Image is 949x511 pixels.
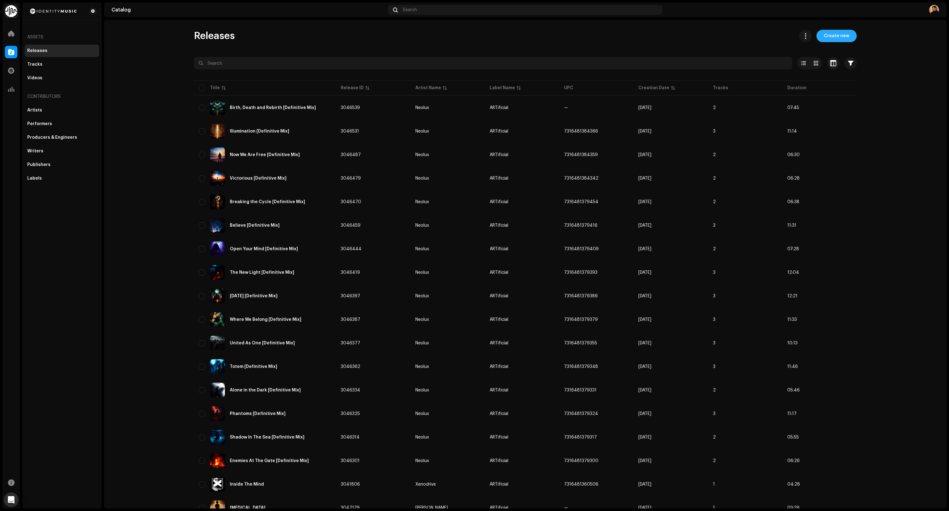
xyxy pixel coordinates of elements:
div: Artists [27,108,42,113]
span: Oct 7, 2025 [638,200,651,204]
span: 3046479 [341,176,361,181]
div: Breaking the Cycle [Definitive Mix] [230,200,305,204]
span: 3046362 [341,365,360,369]
div: Artist Name [415,85,441,91]
span: 3 [713,294,715,298]
div: Neolux [415,223,429,228]
span: Neolux [415,365,480,369]
span: ARTificial [490,506,508,510]
span: Oct 7, 2025 [638,247,651,251]
img: 3a0a7f49-f667-4111-8241-27f7c7dcf541 [210,430,225,445]
img: f5d545b8-bf04-4b15-bd84-e8392b30ec1f [210,242,225,256]
span: 11:17 [787,412,797,416]
div: Neolux [415,435,429,439]
div: Alone in the Dark [Definitive Mix] [230,388,301,392]
div: Neolux [415,247,429,251]
span: 12:04 [787,270,799,275]
span: ARTificial [490,435,508,439]
span: Oct 7, 2025 [638,435,651,439]
span: Neolux [415,106,480,110]
span: Oct 7, 2025 [638,388,651,392]
span: 3 [713,129,715,133]
span: ARTificial [490,365,508,369]
span: 7316481379355 [564,341,597,345]
span: — [564,506,568,510]
span: ARTificial [490,223,508,228]
div: The New Light [Definitive Mix] [230,270,294,275]
span: Oct 7, 2025 [638,317,651,322]
re-a-nav-header: Assets [25,30,99,45]
img: fed4c0fc-9f7d-4c8d-b417-7efea1bf375e [210,477,225,492]
span: 2 [713,153,716,157]
div: United As One [Definitive Mix] [230,341,295,345]
span: 7316481379379 [564,317,598,322]
img: 2b64ea87-42b5-48ca-b7ea-02b638f1c790 [210,359,225,374]
div: Totem [Definitive Mix] [230,365,277,369]
img: ea22b887-b491-4dce-89a9-12867d1e427a [210,336,225,351]
span: Neolux [415,270,480,275]
span: Neolux [415,388,480,392]
span: ARTificial [490,412,508,416]
span: 11:33 [787,317,797,322]
img: fa858165-3ed1-4c88-8dda-c2e02ef69850 [210,383,225,398]
re-m-nav-item: Performers [25,118,99,130]
span: 3046419 [341,270,360,275]
span: 3 [713,412,715,416]
span: ARTificial [490,200,508,204]
span: 3 [713,270,715,275]
span: Neolux [415,435,480,439]
span: 05:55 [787,435,799,439]
span: 2 [713,459,716,463]
re-m-nav-item: Tracks [25,58,99,71]
div: Now We Are Free [Definitive Mix] [230,153,300,157]
span: 7316481384366 [564,129,598,133]
span: ARTificial [490,388,508,392]
div: Inside The Mind [230,482,264,487]
span: 06:38 [787,200,799,204]
re-a-nav-header: Contributors [25,89,99,104]
span: 3 [713,365,715,369]
span: 7316481360506 [564,482,598,487]
span: 7316481384342 [564,176,598,181]
span: ARTificial [490,294,508,298]
span: 3 [713,341,715,345]
span: 2 [713,106,716,110]
span: 3046387 [341,317,360,322]
span: ARTificial [490,270,508,275]
div: [PERSON_NAME] [415,506,448,510]
span: 7316481379416 [564,223,597,228]
img: a66f2b12-180b-4e61-b55f-0f831f3b22b8 [210,194,225,209]
div: Neolux [415,176,429,181]
span: Oct 7, 2025 [638,365,651,369]
div: Neolux [415,294,429,298]
span: 7316481379393 [564,270,597,275]
span: 3046334 [341,388,360,392]
span: 3046487 [341,153,361,157]
span: 3046397 [341,294,360,298]
div: Where We Belong [Definitive Mix] [230,317,301,322]
span: 3046470 [341,200,361,204]
re-m-nav-item: Labels [25,172,99,185]
span: Oct 7, 2025 [638,153,651,157]
span: Neolux [415,412,480,416]
re-m-nav-item: Publishers [25,159,99,171]
span: 07:28 [787,247,799,251]
span: 06:26 [787,459,800,463]
span: 05:46 [787,388,800,392]
span: 3 [713,317,715,322]
re-m-nav-item: Producers & Engineers [25,131,99,144]
re-m-nav-item: Videos [25,72,99,84]
span: 7316481379348 [564,365,598,369]
img: 830b4573-b6c5-4955-bfaa-c16b9c0b417d [210,453,225,468]
span: 7316481379454 [564,200,598,204]
img: 0f74c21f-6d1c-4dbc-9196-dbddad53419e [5,5,17,17]
span: 7316481379409 [564,247,599,251]
div: Catalog [112,7,386,12]
div: Amen [230,506,265,510]
span: Neolux [415,129,480,133]
img: 4931e5c9-dcf6-4a11-acb6-e4e26e4f240e [210,218,225,233]
div: Neolux [415,317,429,322]
span: 3 [713,223,715,228]
div: Neolux [415,459,429,463]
